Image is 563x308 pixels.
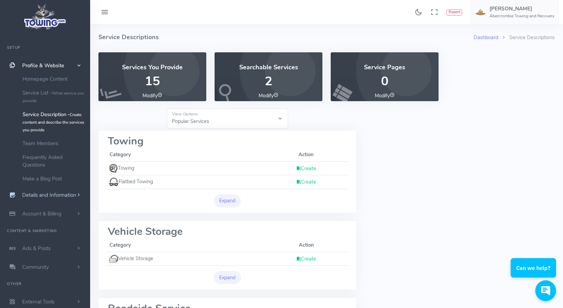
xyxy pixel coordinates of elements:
th: Category [107,148,264,161]
button: Expand [214,271,241,284]
span: Account & Billing [22,210,61,217]
img: icon_towing_small.gif [109,164,118,173]
span: Profile & Website [22,62,64,69]
span: Ads & Posts [22,245,51,252]
a: Modify [259,92,278,99]
a: Create [296,255,316,262]
th: Action [265,239,348,252]
td: Towing [107,161,264,175]
a: Modify [375,92,395,99]
td: Flatbed Towing [107,175,264,189]
td: Vehicle Storage [107,252,265,266]
a: Service List -What service you provide [17,86,90,107]
a: Frequently Asked Questions [17,150,90,172]
img: logo [22,2,69,32]
th: Category [107,239,265,252]
h2: Towing [108,136,347,147]
p: 2 [223,74,314,88]
img: user-image [475,9,486,15]
h4: Services You Provide [107,64,198,71]
h4: Service Descriptions [98,24,474,50]
a: Service Description -Create content and describe the services you provide [17,107,90,137]
h4: Searchable Services [223,64,314,71]
button: Expand [214,194,241,208]
span: Dashboard [22,27,48,34]
small: Create content and describe the services you provide [23,112,84,133]
p: 15 [107,74,198,88]
img: icon_gate.gif [109,254,118,263]
h6: Abercrombie Towing and Recovery [490,14,554,18]
li: Service Descriptions [498,34,555,42]
button: Report [447,9,462,16]
h4: Service Pages [339,64,430,71]
p: 0 [339,74,430,88]
a: Modify [142,92,162,99]
h2: Vehicle Storage [108,226,347,238]
a: Make a Blog Post [17,172,90,186]
a: Dashboard [474,34,498,41]
a: Team Members [17,137,90,150]
span: Community [22,264,49,271]
span: External Tools [22,298,54,305]
th: Action [264,148,348,161]
img: icon_flat_bed.gif [109,177,119,186]
h5: [PERSON_NAME] [490,6,554,11]
a: Create [296,165,316,172]
small: What service you provide [23,90,84,104]
iframe: Conversations [505,239,563,308]
select: Floating label select example [167,108,288,129]
span: Details and Information [22,192,76,199]
a: Homepage Content [17,72,90,86]
a: Create [296,178,316,185]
